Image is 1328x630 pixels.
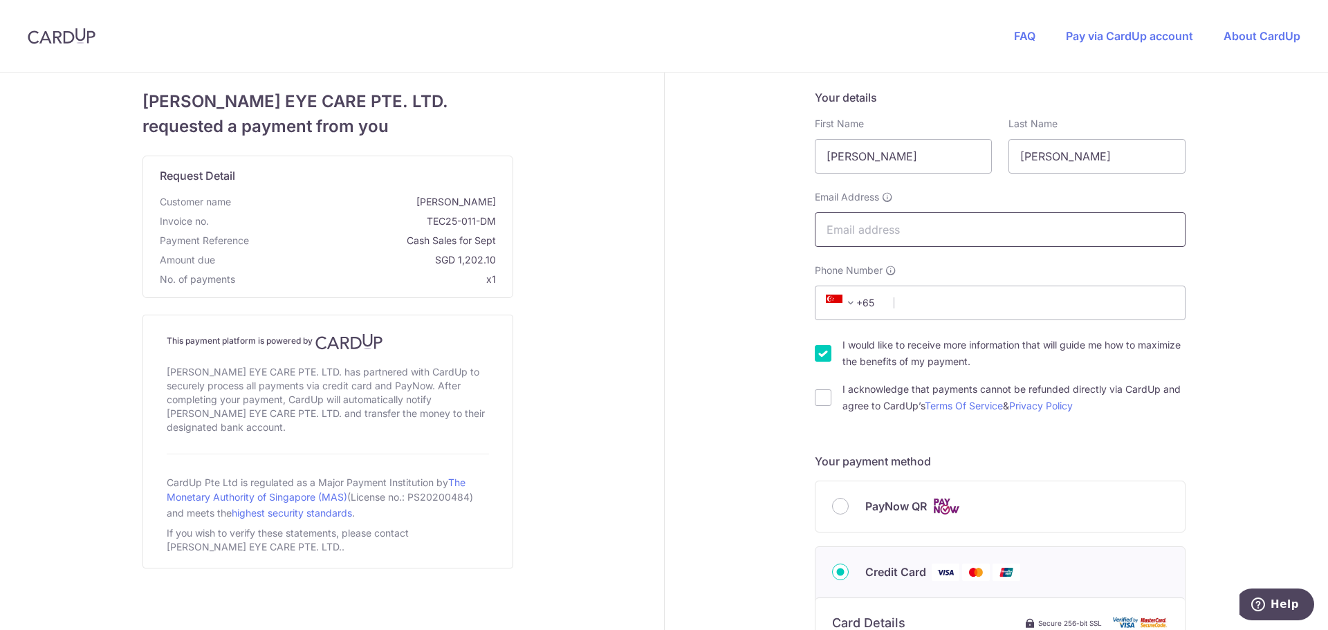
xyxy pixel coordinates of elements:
span: Cash Sales for Sept [255,234,496,248]
label: Last Name [1008,117,1058,131]
span: TEC25-011-DM [214,214,496,228]
span: Secure 256-bit SSL [1038,618,1102,629]
span: Customer name [160,195,231,209]
input: First name [815,139,992,174]
img: CardUp [315,333,383,350]
img: card secure [1113,617,1168,629]
span: Credit Card [865,564,926,580]
label: I would like to receive more information that will guide me how to maximize the benefits of my pa... [842,337,1186,370]
a: About CardUp [1224,29,1300,43]
a: FAQ [1014,29,1035,43]
a: highest security standards [232,507,352,519]
input: Email address [815,212,1186,247]
span: x1 [486,273,496,285]
span: requested a payment from you [142,114,513,139]
span: [PERSON_NAME] EYE CARE PTE. LTD. [142,89,513,114]
img: Union Pay [993,564,1020,581]
h5: Your payment method [815,453,1186,470]
span: translation missing: en.request_detail [160,169,235,183]
div: If you wish to verify these statements, please contact [PERSON_NAME] EYE CARE PTE. LTD.. [167,524,489,557]
a: Terms Of Service [925,400,1003,411]
img: Mastercard [962,564,990,581]
span: Phone Number [815,263,883,277]
a: Privacy Policy [1009,400,1073,411]
span: SGD 1,202.10 [221,253,496,267]
span: +65 [826,295,859,311]
span: +65 [822,295,884,311]
span: Email Address [815,190,879,204]
span: Invoice no. [160,214,209,228]
label: I acknowledge that payments cannot be refunded directly via CardUp and agree to CardUp’s & [842,381,1186,414]
label: First Name [815,117,864,131]
h4: This payment platform is powered by [167,333,489,350]
img: CardUp [28,28,95,44]
div: CardUp Pte Ltd is regulated as a Major Payment Institution by (License no.: PS20200484) and meets... [167,471,489,524]
a: Pay via CardUp account [1066,29,1193,43]
div: [PERSON_NAME] EYE CARE PTE. LTD. has partnered with CardUp to securely process all payments via c... [167,362,489,437]
iframe: Opens a widget where you can find more information [1239,589,1314,623]
span: No. of payments [160,272,235,286]
span: PayNow QR [865,498,927,515]
h5: Your details [815,89,1186,106]
span: Amount due [160,253,215,267]
img: Cards logo [932,498,960,515]
div: PayNow QR Cards logo [832,498,1168,515]
span: translation missing: en.payment_reference [160,234,249,246]
input: Last name [1008,139,1186,174]
div: Credit Card Visa Mastercard Union Pay [832,564,1168,581]
img: Visa [932,564,959,581]
span: [PERSON_NAME] [237,195,496,209]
